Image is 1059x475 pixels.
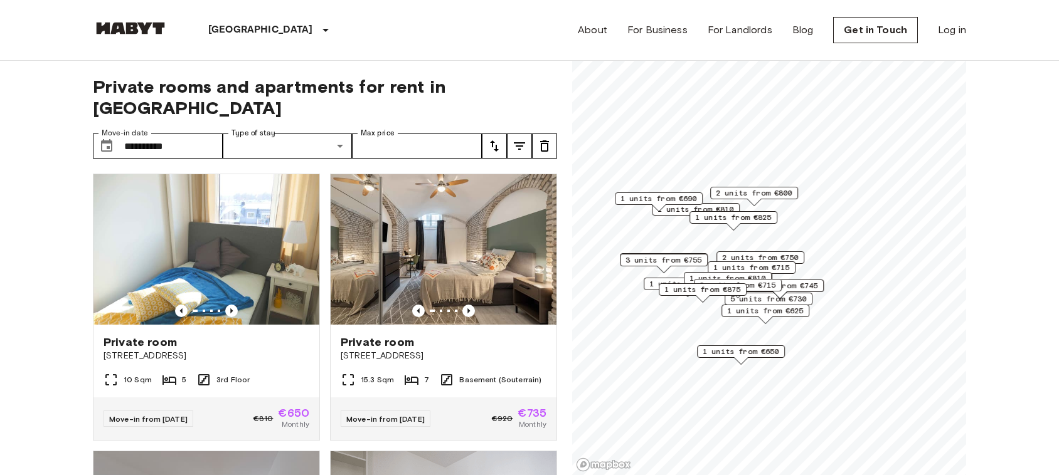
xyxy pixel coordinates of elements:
img: Marketing picture of unit DE-02-004-006-05HF [331,174,556,325]
span: 7 [424,374,429,385]
span: 5 [182,374,186,385]
img: Habyt [93,22,168,34]
span: 15.3 Sqm [361,374,394,385]
span: 1 units from €715 [713,262,790,273]
span: 1 units from €690 [620,193,697,204]
button: tune [482,133,507,159]
button: Previous image [225,305,238,317]
span: Monthly [282,419,309,430]
button: Previous image [175,305,188,317]
span: 2 units from €750 [722,252,799,263]
div: Map marker [694,279,782,298]
span: 10 Sqm [124,374,152,385]
a: Blog [792,23,814,38]
a: About [578,23,607,38]
button: Choose date, selected date is 19 Aug 2025 [94,133,119,159]
span: 1 units from €810 [689,273,766,284]
span: 3 units from €755 [625,254,702,266]
span: €810 [253,413,274,424]
span: 5 units from €730 [730,293,807,305]
div: Map marker [725,293,812,312]
div: Map marker [697,345,785,365]
a: Mapbox logo [576,457,631,472]
div: Map marker [689,211,777,231]
a: Marketing picture of unit DE-02-004-006-05HFPrevious imagePrevious imagePrivate room[STREET_ADDRE... [330,174,557,441]
button: tune [507,133,532,159]
a: For Business [627,23,688,38]
div: Map marker [659,283,747,303]
div: Map marker [644,278,732,297]
span: €650 [278,407,309,419]
div: Map marker [708,261,796,281]
span: 1 units from €825 [695,212,772,223]
div: Map marker [684,272,772,291]
span: 2 units from €715 [700,279,776,291]
img: Marketing picture of unit DE-02-011-001-01HF [93,174,319,325]
button: Previous image [462,305,475,317]
p: [GEOGRAPHIC_DATA] [208,23,313,38]
span: Monthly [519,419,546,430]
span: Move-in from [DATE] [346,414,425,424]
span: Private rooms and apartments for rent in [GEOGRAPHIC_DATA] [93,76,557,118]
div: Map marker [652,203,740,222]
span: [STREET_ADDRESS] [341,350,546,362]
a: For Landlords [708,23,772,38]
label: Max price [361,128,395,138]
div: Map marker [716,251,804,271]
label: Move-in date [102,128,148,138]
div: Map marker [710,187,798,206]
span: Private room [341,335,414,350]
span: €920 [492,413,513,424]
div: Map marker [721,305,809,324]
span: Private room [104,335,177,350]
button: tune [532,133,557,159]
span: 3rd Floor [216,374,250,385]
a: Get in Touch [833,17,918,43]
span: €735 [518,407,546,419]
span: 2 units from €800 [716,187,792,199]
span: 1 units from €625 [727,305,804,316]
a: Marketing picture of unit DE-02-011-001-01HFPrevious imagePrevious imagePrivate room[STREET_ADDRE... [93,174,320,441]
div: Map marker [615,192,703,212]
span: 1 units from €745 [742,280,818,291]
span: 1 units from €810 [657,204,734,215]
span: [STREET_ADDRESS] [104,350,309,362]
a: Log in [938,23,966,38]
div: Map marker [620,253,708,273]
span: 1 units from €785 [649,278,726,290]
button: Previous image [412,305,425,317]
span: Basement (Souterrain) [459,374,541,385]
span: 1 units from €650 [703,346,779,357]
div: Map marker [620,254,708,273]
span: Move-in from [DATE] [109,414,188,424]
span: 1 units from €875 [664,284,741,295]
label: Type of stay [231,128,275,138]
